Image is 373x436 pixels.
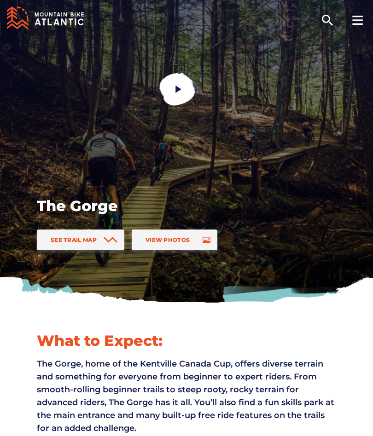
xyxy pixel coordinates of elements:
h1: The Gorge [37,196,336,216]
span: View Photos [146,236,190,243]
ion-icon: play [174,85,183,94]
ion-icon: search [320,13,335,28]
span: See Trail Map [51,236,97,243]
span: The Gorge, home of the Kentville Canada Cup, offers diverse terrain and something for everyone fr... [37,359,334,433]
a: See Trail Map [37,229,124,250]
a: View Photos [132,229,217,250]
h1: What to Expect: [37,331,336,350]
